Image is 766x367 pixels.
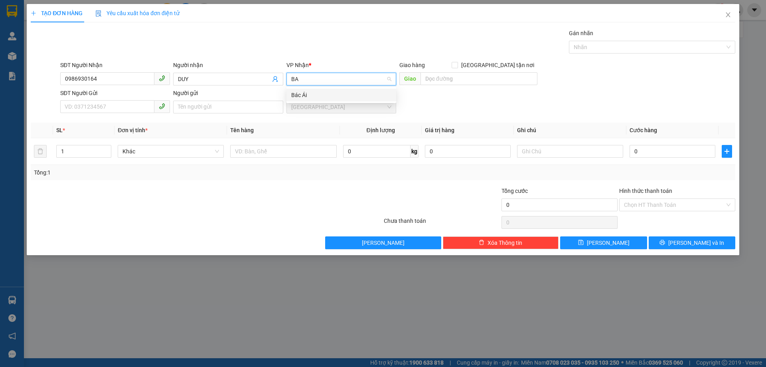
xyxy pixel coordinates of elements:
[286,62,309,68] span: VP Nhận
[230,127,254,133] span: Tên hàng
[569,30,593,36] label: Gán nhãn
[649,236,735,249] button: printer[PERSON_NAME] và In
[95,10,102,17] img: icon
[619,188,672,194] label: Hình thức thanh toán
[272,76,278,82] span: user-add
[725,12,731,18] span: close
[34,168,296,177] div: Tổng: 1
[173,89,283,97] div: Người gửi
[587,238,630,247] span: [PERSON_NAME]
[60,61,170,69] div: SĐT Người Nhận
[362,238,405,247] span: [PERSON_NAME]
[443,236,559,249] button: deleteXóa Thông tin
[668,238,724,247] span: [PERSON_NAME] và In
[56,127,63,133] span: SL
[578,240,584,246] span: save
[722,145,732,158] button: plus
[60,89,170,97] div: SĐT Người Gửi
[159,75,165,81] span: phone
[325,236,441,249] button: [PERSON_NAME]
[367,127,395,133] span: Định lượng
[31,10,83,16] span: TẠO ĐƠN HÀNG
[95,10,180,16] span: Yêu cầu xuất hóa đơn điện tử
[399,62,425,68] span: Giao hàng
[34,145,47,158] button: delete
[173,61,283,69] div: Người nhận
[399,72,421,85] span: Giao
[421,72,537,85] input: Dọc đường
[722,148,732,155] span: plus
[560,236,647,249] button: save[PERSON_NAME]
[411,145,419,158] span: kg
[286,89,396,101] div: Bác Ái
[118,127,148,133] span: Đơn vị tính
[383,216,501,230] div: Chưa thanh toán
[479,240,484,246] span: delete
[659,240,665,246] span: printer
[458,61,537,69] span: [GEOGRAPHIC_DATA] tận nơi
[425,127,454,133] span: Giá trị hàng
[31,10,36,16] span: plus
[501,188,528,194] span: Tổng cước
[122,145,219,157] span: Khác
[291,101,391,113] span: Sài Gòn
[159,103,165,109] span: phone
[517,145,623,158] input: Ghi Chú
[630,127,657,133] span: Cước hàng
[230,145,336,158] input: VD: Bàn, Ghế
[514,123,626,138] th: Ghi chú
[291,91,391,99] div: Bác Ái
[425,145,511,158] input: 0
[488,238,522,247] span: Xóa Thông tin
[717,4,739,26] button: Close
